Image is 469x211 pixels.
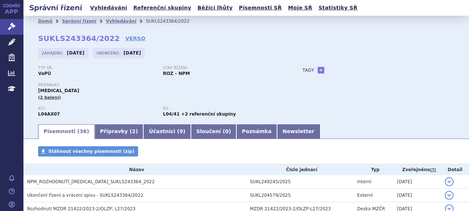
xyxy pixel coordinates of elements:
a: Vyhledávání [88,3,129,13]
span: 36 [80,128,86,134]
a: Newsletter [277,124,320,139]
a: Referenční skupiny [131,3,193,13]
a: Účastníci (9) [143,124,191,139]
strong: SUKLS243364/2022 [38,34,120,43]
span: (2 balení) [38,95,61,100]
span: 9 [180,128,183,134]
span: Ukončeno: [97,50,122,56]
span: NPM_ROZHODNUTÍ_TECFIDERA_SUKLS243364_2022 [27,179,155,184]
a: Stáhnout všechny písemnosti (zip) [38,146,138,157]
strong: +2 referenční skupiny [181,112,236,117]
a: + [318,67,324,74]
span: 2 [132,128,136,134]
th: Typ [354,164,394,175]
strong: dimethyl fumarát pro léčbu psoriázy [163,112,180,117]
h2: Správní řízení [23,3,88,13]
h3: Tagy [303,66,314,75]
strong: VaPÚ [38,71,51,76]
span: Ukončení řízení a vrácení spisu - SUKLS243364/2022 [27,193,143,198]
a: Přípravky (2) [95,124,143,139]
td: [DATE] [394,175,441,189]
a: VERSO [125,35,145,42]
a: Domů [38,19,52,24]
p: Typ SŘ: [38,66,156,70]
th: Zveřejněno [394,164,441,175]
p: Přípravky: [38,83,288,87]
strong: ROZ – NPM [163,71,190,76]
th: Číslo jednací [246,164,354,175]
a: Poznámka [236,124,277,139]
button: detail [445,177,454,186]
a: Vyhledávání [106,19,136,24]
p: RS: [163,106,281,111]
a: Statistiky SŘ [316,3,359,13]
p: Stav řízení: [163,66,281,70]
td: [DATE] [394,189,441,202]
strong: [DATE] [123,50,141,56]
span: 0 [225,128,229,134]
td: SUKL249245/2025 [246,175,354,189]
strong: DIMETHYL-FUMARÁT [38,112,60,117]
a: Písemnosti (36) [38,124,95,139]
a: Sloučení (0) [191,124,236,139]
a: Moje SŘ [286,3,314,13]
span: Interní [357,179,372,184]
span: [MEDICAL_DATA] [38,88,79,93]
li: SUKLS243364/2022 [146,16,199,27]
a: Správní řízení [62,19,96,24]
a: Běžící lhůty [195,3,235,13]
abbr: (?) [430,167,436,173]
p: ATC: [38,106,156,111]
button: detail [445,191,454,200]
td: SUKL204579/2025 [246,189,354,202]
th: Název [23,164,246,175]
a: Písemnosti SŘ [237,3,284,13]
span: Externí [357,193,373,198]
span: Stáhnout všechny písemnosti (zip) [48,149,134,154]
span: Zahájeno: [42,50,65,56]
strong: [DATE] [67,50,85,56]
th: Detail [441,164,469,175]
